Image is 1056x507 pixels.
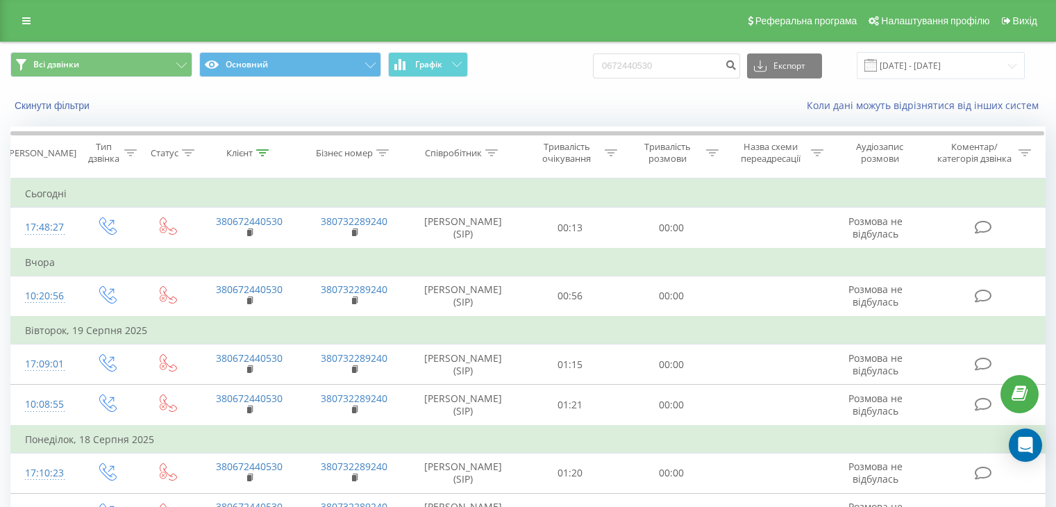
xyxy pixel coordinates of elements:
td: [PERSON_NAME] (SIP) [407,276,520,317]
span: Розмова не відбулась [848,392,903,417]
td: Вчора [11,249,1046,276]
span: Всі дзвінки [33,59,79,70]
div: Тривалість розмови [633,141,703,165]
td: [PERSON_NAME] (SIP) [407,208,520,249]
div: 10:08:55 [25,391,62,418]
div: Коментар/категорія дзвінка [934,141,1015,165]
span: Розмова не відбулась [848,351,903,377]
td: 00:00 [621,385,721,426]
div: Статус [151,147,178,159]
a: Коли дані можуть відрізнятися вiд інших систем [807,99,1046,112]
td: [PERSON_NAME] (SIP) [407,453,520,493]
div: Тривалість очікування [533,141,602,165]
div: Аудіозапис розмови [839,141,921,165]
button: Експорт [747,53,822,78]
span: Розмова не відбулась [848,283,903,308]
div: Бізнес номер [316,147,373,159]
td: [PERSON_NAME] (SIP) [407,344,520,385]
input: Пошук за номером [593,53,740,78]
td: 00:00 [621,276,721,317]
span: Реферальна програма [755,15,857,26]
td: Сьогодні [11,180,1046,208]
div: Назва схеми переадресації [735,141,807,165]
div: Співробітник [425,147,482,159]
td: Вівторок, 19 Серпня 2025 [11,317,1046,344]
td: 00:56 [520,276,621,317]
span: Графік [415,60,442,69]
div: 17:10:23 [25,460,62,487]
a: 380732289240 [321,215,387,228]
button: Графік [388,52,468,77]
div: 10:20:56 [25,283,62,310]
div: Клієнт [226,147,253,159]
button: Скинути фільтри [10,99,97,112]
a: 380732289240 [321,351,387,365]
span: Розмова не відбулась [848,215,903,240]
span: Розмова не відбулась [848,460,903,485]
td: [PERSON_NAME] (SIP) [407,385,520,426]
td: 00:13 [520,208,621,249]
td: Понеділок, 18 Серпня 2025 [11,426,1046,454]
button: Всі дзвінки [10,52,192,77]
a: 380732289240 [321,392,387,405]
td: 00:00 [621,344,721,385]
div: [PERSON_NAME] [6,147,76,159]
a: 380732289240 [321,460,387,473]
td: 01:20 [520,453,621,493]
td: 01:21 [520,385,621,426]
a: 380672440530 [216,460,283,473]
div: Open Intercom Messenger [1009,429,1042,462]
a: 380672440530 [216,392,283,405]
a: 380672440530 [216,351,283,365]
button: Основний [199,52,381,77]
div: Тип дзвінка [87,141,120,165]
a: 380732289240 [321,283,387,296]
div: 17:09:01 [25,351,62,378]
a: 380672440530 [216,215,283,228]
span: Налаштування профілю [881,15,989,26]
a: 380672440530 [216,283,283,296]
td: 00:00 [621,208,721,249]
div: 17:48:27 [25,214,62,241]
span: Вихід [1013,15,1037,26]
td: 00:00 [621,453,721,493]
td: 01:15 [520,344,621,385]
